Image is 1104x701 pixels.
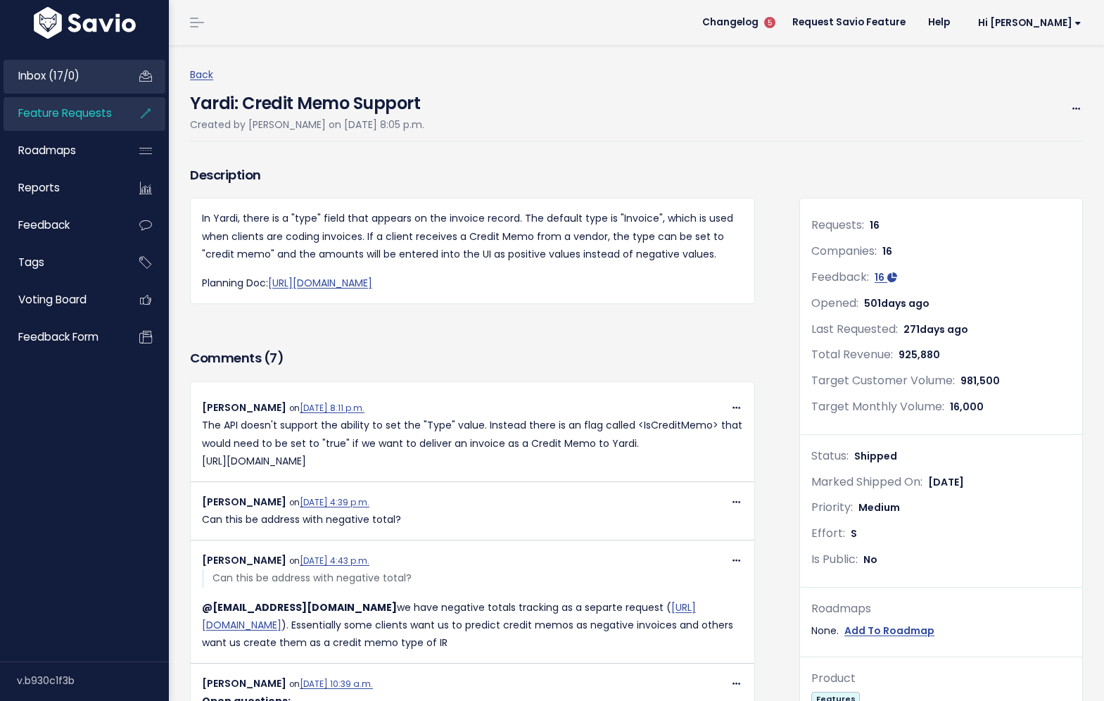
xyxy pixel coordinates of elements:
[875,270,884,284] span: 16
[811,372,955,389] span: Target Customer Volume:
[202,676,286,690] span: [PERSON_NAME]
[811,269,869,285] span: Feedback:
[854,449,897,463] span: Shipped
[811,321,898,337] span: Last Requested:
[202,511,743,529] p: Can this be address with negative total?
[202,600,696,632] a: [URL][DOMAIN_NAME]
[202,400,286,415] span: [PERSON_NAME]
[811,622,1071,640] div: None.
[4,246,117,279] a: Tags
[190,84,424,116] h4: Yardi: Credit Memo Support
[978,18,1081,28] span: Hi [PERSON_NAME]
[202,600,397,614] span: David Stifter
[17,662,169,699] div: v.b930c1f3b
[864,296,929,310] span: 501
[4,134,117,167] a: Roadmaps
[202,495,286,509] span: [PERSON_NAME]
[300,497,369,508] a: [DATE] 4:39 p.m.
[30,7,139,39] img: logo-white.9d6f32f41409.svg
[300,555,369,567] a: [DATE] 4:43 p.m.
[4,321,117,353] a: Feedback form
[875,270,897,284] a: 16
[289,678,373,690] span: on
[811,295,858,311] span: Opened:
[961,12,1093,34] a: Hi [PERSON_NAME]
[4,97,117,130] a: Feature Requests
[289,497,369,508] span: on
[764,17,775,28] span: 5
[300,403,364,414] a: [DATE] 8:11 p.m.
[190,348,755,368] h3: Comments ( )
[811,398,944,415] span: Target Monthly Volume:
[863,552,877,567] span: No
[870,218,880,232] span: 16
[811,243,877,259] span: Companies:
[202,417,743,470] p: The API doesn't support the ability to set the "Type" value. Instead there is an flag called <IsC...
[4,172,117,204] a: Reports
[268,276,372,290] a: [URL][DOMAIN_NAME]
[903,322,968,336] span: 271
[18,329,99,344] span: Feedback form
[269,349,277,367] span: 7
[882,244,892,258] span: 16
[858,500,900,514] span: Medium
[928,475,964,489] span: [DATE]
[811,525,845,541] span: Effort:
[18,106,112,120] span: Feature Requests
[289,403,364,414] span: on
[811,346,893,362] span: Total Revenue:
[702,18,759,27] span: Changelog
[844,622,934,640] a: Add To Roadmap
[960,374,1000,388] span: 981,500
[781,12,917,33] a: Request Savio Feature
[202,274,743,292] p: Planning Doc:
[212,569,743,587] p: Can this be address with negative total?
[289,555,369,567] span: on
[811,599,1071,619] div: Roadmaps
[202,599,743,652] p: we have negative totals tracking as a separte request ( ). Essentially some clients want us to pr...
[4,284,117,316] a: Voting Board
[18,68,80,83] span: Inbox (17/0)
[950,400,984,414] span: 16,000
[811,448,849,464] span: Status:
[811,474,922,490] span: Marked Shipped On:
[300,678,373,690] a: [DATE] 10:39 a.m.
[881,296,929,310] span: days ago
[811,217,864,233] span: Requests:
[899,348,940,362] span: 925,880
[190,165,755,185] h3: Description
[851,526,857,541] span: S
[190,118,424,132] span: Created by [PERSON_NAME] on [DATE] 8:05 p.m.
[18,143,76,158] span: Roadmaps
[18,255,44,270] span: Tags
[18,180,60,195] span: Reports
[202,210,743,263] p: In Yardi, there is a "type" field that appears on the invoice record. The default type is "Invoic...
[920,322,968,336] span: days ago
[18,292,87,307] span: Voting Board
[917,12,961,33] a: Help
[4,209,117,241] a: Feedback
[811,551,858,567] span: Is Public:
[811,499,853,515] span: Priority:
[811,669,1071,689] div: Product
[18,217,70,232] span: Feedback
[202,553,286,567] span: [PERSON_NAME]
[190,68,213,82] a: Back
[4,60,117,92] a: Inbox (17/0)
